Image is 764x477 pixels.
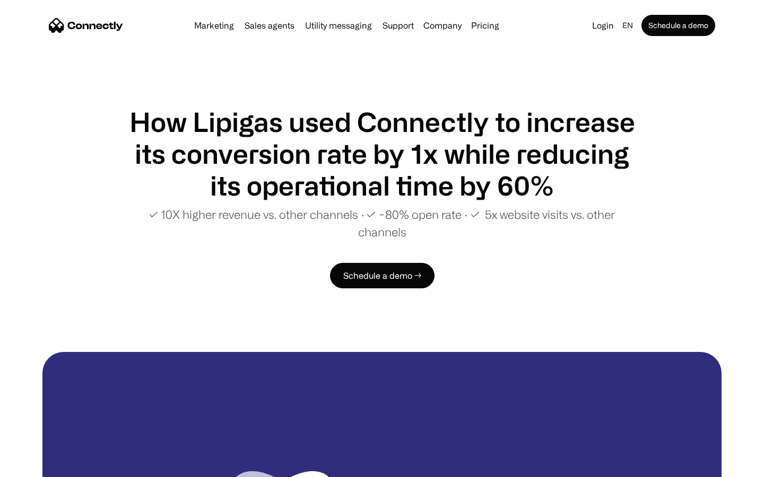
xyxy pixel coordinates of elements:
a: Utility messaging [301,21,376,30]
h1: How Lipigas used Connectly to increase its conversion rate by 1x while reducing its operational t... [127,106,637,201]
div: Company [423,18,462,33]
p: ✓ 10X higher revenue vs. other channels ∙ ✓ ~80% open rate ∙ ✓ 5x website visits vs. other channels [127,206,637,241]
a: Sales agents [240,21,299,30]
a: Support [378,21,418,30]
ul: Language list [21,458,64,473]
a: Marketing [190,21,238,30]
div: en [622,18,633,33]
a: Schedule a demo [641,15,715,36]
a: Login [588,18,618,33]
a: Schedule a demo → [330,263,435,288]
aside: Language selected: English [11,457,64,473]
a: Pricing [467,21,503,30]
